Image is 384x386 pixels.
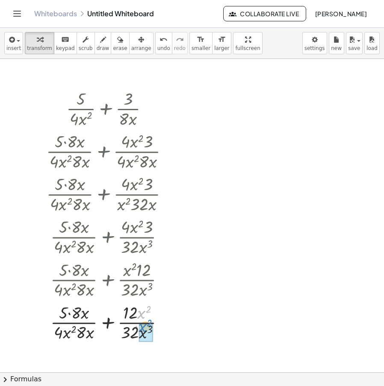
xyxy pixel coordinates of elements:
[189,32,213,54] button: format_sizesmaller
[131,45,151,51] span: arrange
[129,32,154,54] button: arrange
[160,35,168,45] i: undo
[366,45,378,51] span: load
[4,32,23,54] button: insert
[97,45,109,51] span: draw
[308,6,374,21] button: [PERSON_NAME]
[233,32,262,54] button: fullscreen
[79,45,93,51] span: scrub
[212,32,231,54] button: format_sizelarger
[235,45,260,51] span: fullscreen
[192,45,210,51] span: smaller
[95,32,112,54] button: draw
[302,32,327,54] button: settings
[6,45,21,51] span: insert
[218,35,226,45] i: format_size
[77,32,95,54] button: scrub
[111,32,129,54] button: erase
[61,35,69,45] i: keyboard
[25,32,54,54] button: transform
[364,32,380,54] button: load
[54,32,77,54] button: keyboardkeypad
[155,32,172,54] button: undoundo
[346,32,363,54] button: save
[223,6,306,21] button: Collaborate Live
[27,45,52,51] span: transform
[174,45,186,51] span: redo
[113,45,127,51] span: erase
[214,45,229,51] span: larger
[315,10,367,18] span: [PERSON_NAME]
[329,32,344,54] button: new
[176,35,184,45] i: redo
[331,45,342,51] span: new
[348,45,360,51] span: save
[197,35,205,45] i: format_size
[34,9,77,18] a: Whiteboards
[157,45,170,51] span: undo
[230,10,299,18] span: Collaborate Live
[10,7,24,20] button: Toggle navigation
[56,45,75,51] span: keypad
[304,45,325,51] span: settings
[172,32,188,54] button: redoredo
